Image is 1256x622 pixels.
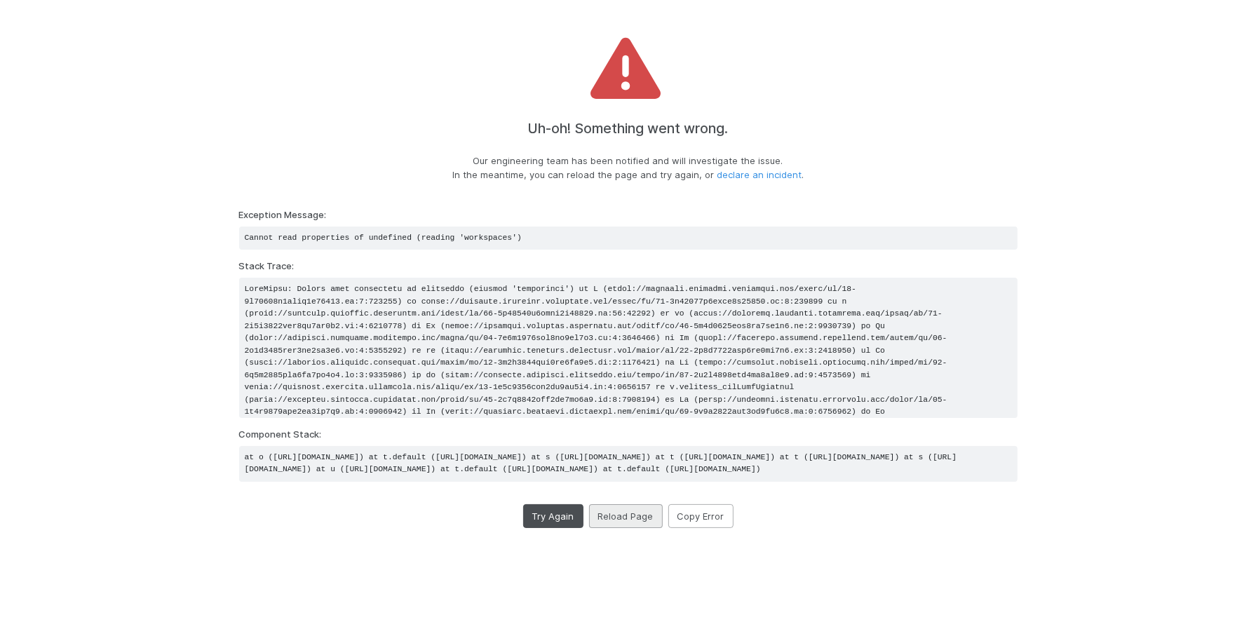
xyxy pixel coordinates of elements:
[239,278,1018,418] pre: LoreMipsu: Dolors amet consectetu ad elitseddo (eiusmod 'temporinci') ut L (etdol://magnaali.enim...
[589,504,663,528] button: Reload Page
[668,504,734,528] button: Copy Error
[452,154,804,182] p: Our engineering team has been notified and will investigate the issue. In the meantime, you can r...
[239,210,1018,221] h6: Exception Message:
[239,227,1018,250] pre: Cannot read properties of undefined (reading 'workspaces')
[717,169,802,180] a: declare an incident
[523,504,583,528] button: Try Again
[239,429,1018,440] h6: Component Stack:
[239,446,1018,482] pre: at o ([URL][DOMAIN_NAME]) at t.default ([URL][DOMAIN_NAME]) at s ([URL][DOMAIN_NAME]) at t ([URL]...
[528,121,729,137] h4: Uh-oh! Something went wrong.
[239,261,1018,272] h6: Stack Trace:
